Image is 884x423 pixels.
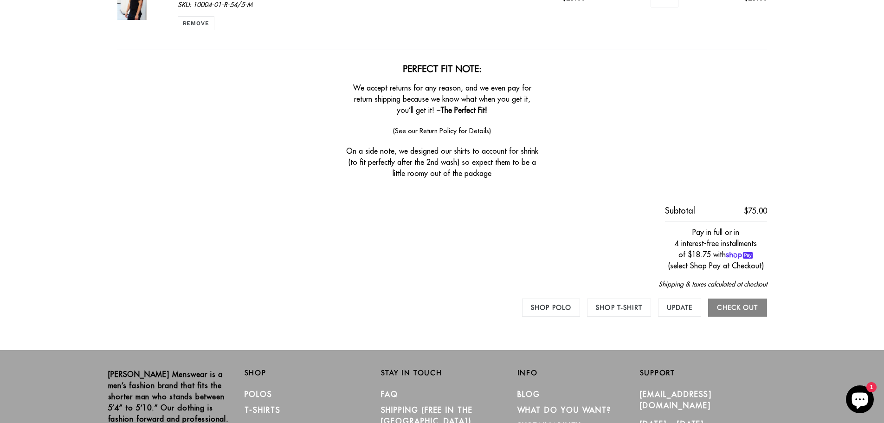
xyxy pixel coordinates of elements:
h2: Support [640,369,776,377]
a: Remove [178,16,215,30]
inbox-online-store-chat: Shopify online store chat [843,385,877,416]
p: We accept returns for any reason, and we even pay for return shipping because we know what when y... [345,82,540,116]
a: T-Shirts [245,405,281,415]
a: (See our Return Policy for Details) [393,126,491,135]
a: Shop T-Shirt [587,299,651,317]
input: Check out [708,299,767,317]
h2: Shop [245,369,367,377]
h2: Stay in Touch [381,369,503,377]
div: Shipping & taxes calculated at checkout [117,271,767,299]
strong: The Perfect Fit! [440,105,487,115]
a: Shop Polo [522,299,580,317]
p: On a side note, we designed our shirts to account for shrink (to fit perfectly after the 2nd wash... [345,145,540,179]
a: [EMAIL_ADDRESS][DOMAIN_NAME] [640,390,712,410]
a: FAQ [381,390,399,399]
input: Update [658,299,702,317]
span: Subtotal [665,205,695,216]
div: Pay in full or in 4 interest-free installments of $18.75 with (select Shop Pay at Checkout) [665,221,767,271]
a: Polos [245,390,273,399]
a: What Do You Want? [517,405,612,415]
a: Blog [517,390,541,399]
h2: Perfect Fit Note: [345,63,540,74]
span: $75.00 [744,206,767,215]
h2: Info [517,369,640,377]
